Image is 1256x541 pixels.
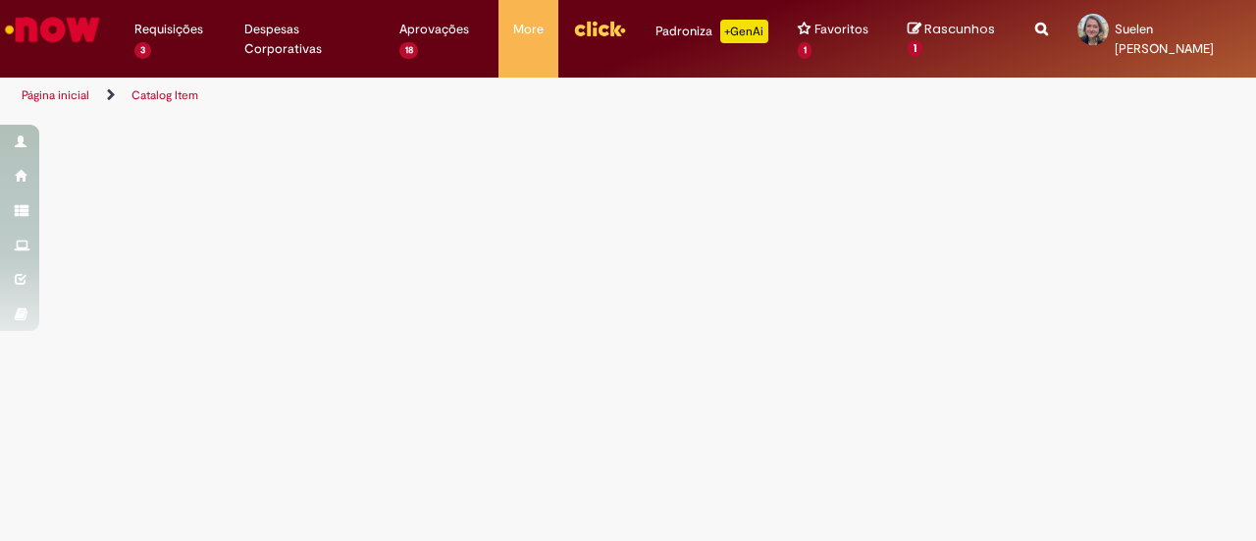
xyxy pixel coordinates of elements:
[131,87,198,103] a: Catalog Item
[134,42,151,59] span: 3
[655,20,768,43] div: Padroniza
[908,40,922,58] span: 1
[22,87,89,103] a: Página inicial
[15,78,822,114] ul: Trilhas de página
[1115,21,1214,57] span: Suelen [PERSON_NAME]
[399,20,469,39] span: Aprovações
[924,20,995,38] span: Rascunhos
[573,14,626,43] img: click_logo_yellow_360x200.png
[2,10,103,49] img: ServiceNow
[399,42,419,59] span: 18
[244,20,369,59] span: Despesas Corporativas
[513,20,544,39] span: More
[814,20,868,39] span: Favoritos
[908,21,1005,57] a: Rascunhos
[134,20,203,39] span: Requisições
[798,42,812,59] span: 1
[720,20,768,43] p: +GenAi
